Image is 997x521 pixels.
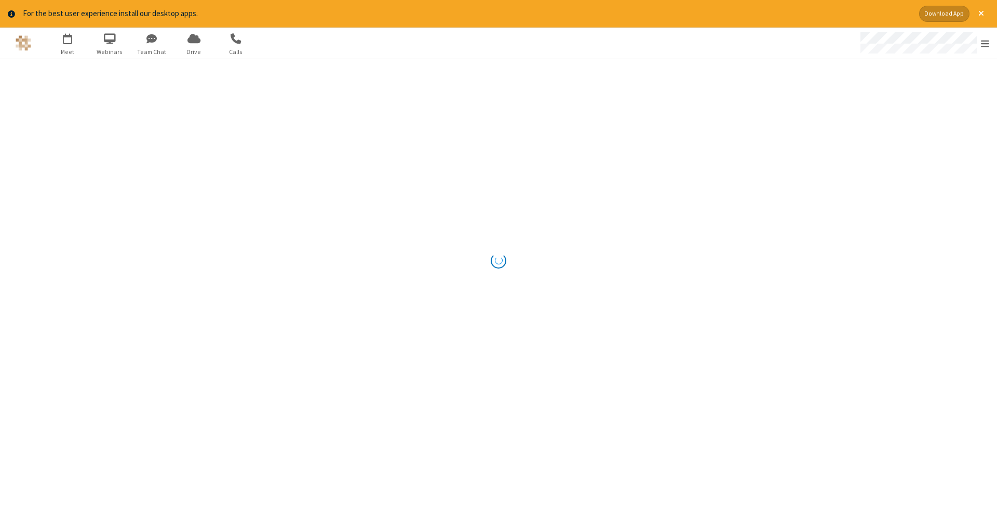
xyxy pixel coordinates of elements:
img: QA Selenium DO NOT DELETE OR CHANGE [16,35,31,51]
span: Drive [174,47,213,57]
div: For the best user experience install our desktop apps. [23,8,911,20]
span: Meet [48,47,87,57]
span: Webinars [90,47,129,57]
div: Open menu [851,28,997,59]
button: Close alert [973,6,989,22]
span: Calls [217,47,255,57]
span: Team Chat [132,47,171,57]
button: Logo [4,28,43,59]
button: Download App [919,6,969,22]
